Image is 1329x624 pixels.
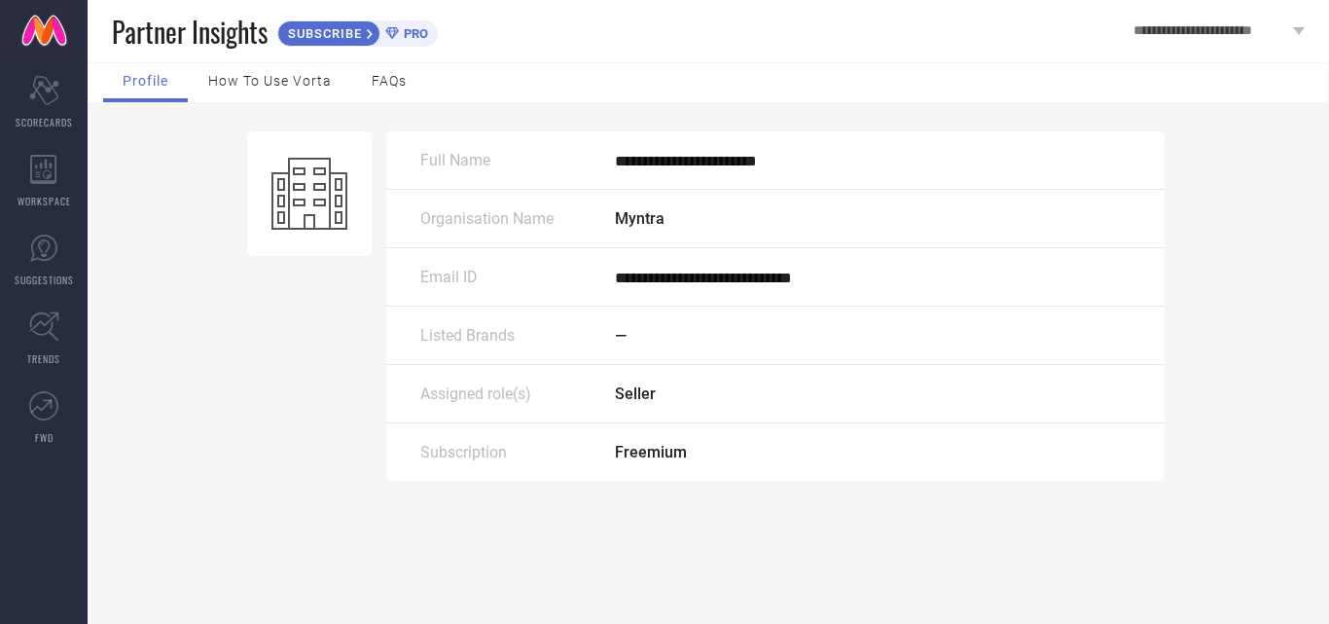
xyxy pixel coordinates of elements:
[123,73,168,89] span: Profile
[615,443,687,461] span: Freemium
[615,385,656,403] span: Seller
[278,26,367,41] span: SUBSCRIBE
[420,326,515,345] span: Listed Brands
[35,430,54,445] span: FWD
[399,26,428,41] span: PRO
[277,16,438,47] a: SUBSCRIBEPRO
[372,73,407,89] span: FAQs
[15,273,74,287] span: SUGGESTIONS
[18,194,71,208] span: WORKSPACE
[420,151,490,169] span: Full Name
[420,268,478,286] span: Email ID
[208,73,332,89] span: How to use Vorta
[420,209,554,228] span: Organisation Name
[27,351,60,366] span: TRENDS
[615,326,627,345] span: —
[615,209,664,228] span: Myntra
[112,12,268,52] span: Partner Insights
[420,385,531,403] span: Assigned role(s)
[420,443,507,461] span: Subscription
[16,115,73,129] span: SCORECARDS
